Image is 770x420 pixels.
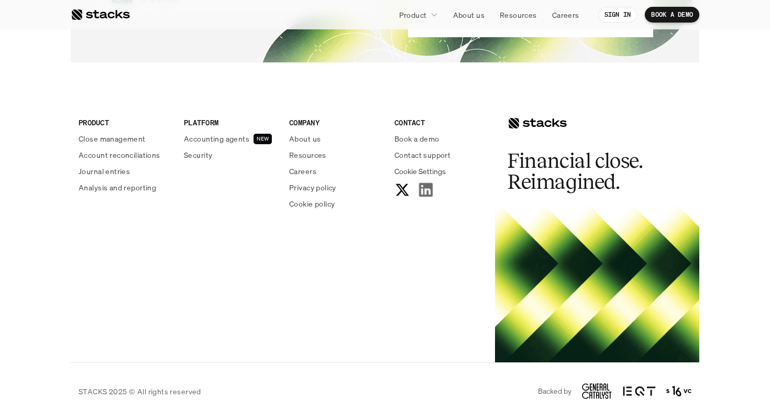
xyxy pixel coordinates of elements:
[651,11,693,18] p: BOOK A DEMO
[508,150,665,192] h2: Financial close. Reimagined.
[79,149,160,160] p: Account reconciliations
[79,166,171,177] a: Journal entries
[394,133,439,144] p: Book a demo
[289,133,321,144] p: About us
[184,149,277,160] a: Security
[645,7,699,23] a: BOOK A DEMO
[289,166,316,177] p: Careers
[394,166,446,177] button: Cookie Trigger
[124,200,170,207] a: Privacy Policy
[394,166,446,177] span: Cookie Settings
[289,133,382,144] a: About us
[184,149,212,160] p: Security
[289,198,335,209] p: Cookie policy
[394,117,487,128] p: CONTACT
[552,9,579,20] p: Careers
[79,182,156,193] p: Analysis and reporting
[493,5,543,24] a: Resources
[184,133,277,144] a: Accounting agentsNEW
[394,149,487,160] a: Contact support
[394,149,450,160] p: Contact support
[257,136,269,142] h2: NEW
[79,182,171,193] a: Analysis and reporting
[500,9,537,20] p: Resources
[79,386,201,397] p: STACKS 2025 © All rights reserved
[184,133,249,144] p: Accounting agents
[538,387,571,396] p: Backed by
[604,11,631,18] p: SIGN IN
[399,9,427,20] p: Product
[394,133,487,144] a: Book a demo
[289,166,382,177] a: Careers
[546,5,586,24] a: Careers
[289,182,336,193] p: Privacy policy
[79,166,130,177] p: Journal entries
[289,149,382,160] a: Resources
[289,198,382,209] a: Cookie policy
[598,7,637,23] a: SIGN IN
[289,182,382,193] a: Privacy policy
[184,117,277,128] p: PLATFORM
[289,149,326,160] p: Resources
[447,5,491,24] a: About us
[79,117,171,128] p: PRODUCT
[79,149,171,160] a: Account reconciliations
[289,117,382,128] p: COMPANY
[79,133,146,144] p: Close management
[79,133,171,144] a: Close management
[453,9,485,20] p: About us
